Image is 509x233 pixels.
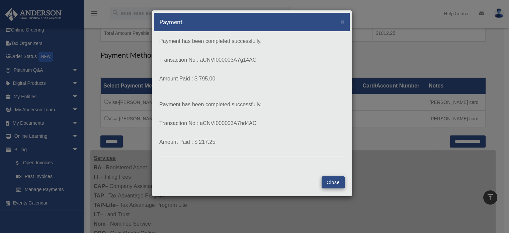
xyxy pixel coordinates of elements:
span: × [340,18,345,25]
p: Amount Paid : $ 795.00 [159,74,345,83]
h5: Payment [159,18,183,26]
button: Close [340,18,345,25]
p: Payment has been completed successfully. [159,37,345,46]
p: Transaction No : aCNVI000003A7hd4AC [159,119,345,128]
p: Amount Paid : $ 217.25 [159,137,345,147]
button: Close [322,176,345,188]
p: Payment has been completed successfully. [159,100,345,109]
p: Transaction No : aCNVI000003A7g14AC [159,55,345,65]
